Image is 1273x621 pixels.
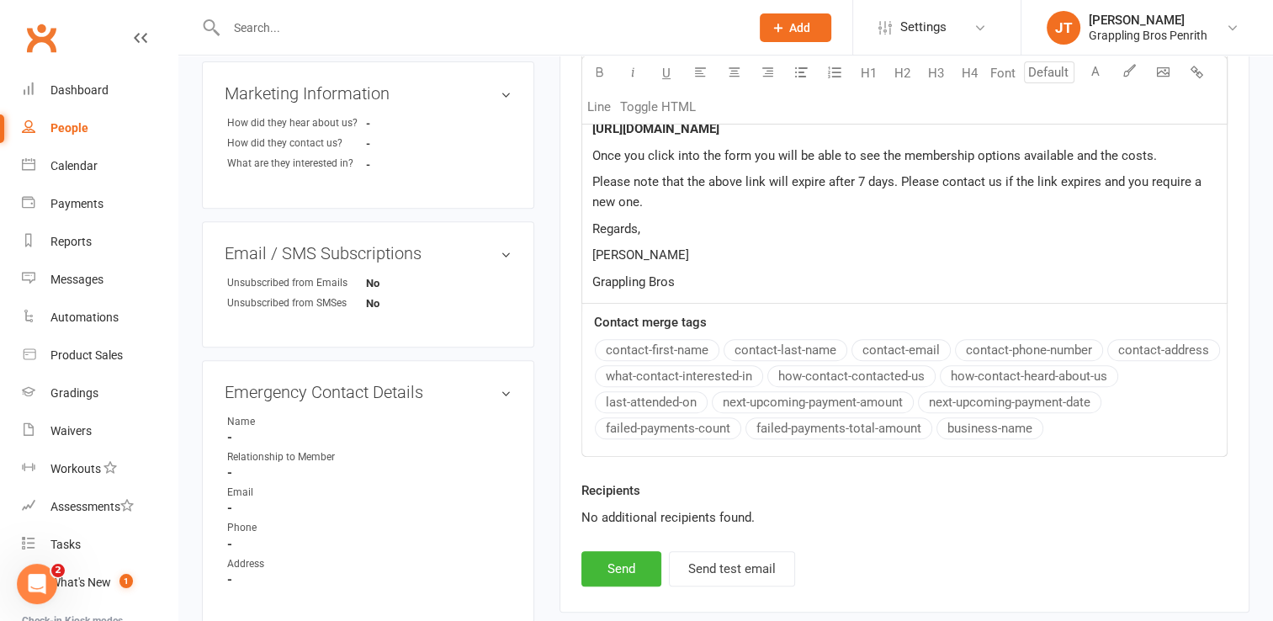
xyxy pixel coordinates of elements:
button: contact-first-name [595,339,719,361]
button: how-contact-contacted-us [767,365,936,387]
div: Email [227,485,366,501]
button: failed-payments-total-amount [745,417,932,439]
span: 1 [119,574,133,588]
a: Assessments [22,488,178,526]
button: Toggle HTML [616,90,700,124]
div: Grappling Bros Penrith [1089,28,1207,43]
div: Gradings [50,386,98,400]
button: Send test email [669,551,795,586]
button: A [1079,56,1112,90]
div: Calendar [50,159,98,172]
span: U [662,66,671,81]
h3: Email / SMS Subscriptions [225,244,512,263]
div: How did they hear about us? [227,115,366,131]
a: Payments [22,185,178,223]
button: Line [582,90,616,124]
div: People [50,121,88,135]
a: Gradings [22,374,178,412]
div: What's New [50,576,111,589]
a: Calendar [22,147,178,185]
a: Dashboard [22,72,178,109]
button: failed-payments-count [595,417,741,439]
strong: - [366,117,463,130]
button: H2 [885,56,919,90]
input: Default [1024,61,1074,83]
div: Messages [50,273,103,286]
a: Tasks [22,526,178,564]
strong: - [227,430,512,445]
button: Add [760,13,831,42]
span: Settings [900,8,947,46]
span: Regards, [592,221,640,236]
button: H4 [952,56,986,90]
button: contact-last-name [724,339,847,361]
h3: Emergency Contact Details [225,383,512,401]
div: Unsubscribed from SMSes [227,295,366,311]
div: Product Sales [50,348,123,362]
button: business-name [936,417,1043,439]
strong: - [366,158,463,171]
strong: No [366,297,463,310]
span: Once you click into the form you will be able to see the membership options available and the costs. [592,148,1157,163]
div: Address [227,556,366,572]
div: Tasks [50,538,81,551]
button: H3 [919,56,952,90]
div: How did they contact us? [227,135,366,151]
button: last-attended-on [595,391,708,413]
input: Search... [221,16,738,40]
span: Please note that the above link will expire after 7 days. Please contact us if the link expires a... [592,174,1205,210]
button: Send [581,551,661,586]
div: Waivers [50,424,92,438]
div: Reports [50,235,92,248]
a: People [22,109,178,147]
button: contact-address [1107,339,1220,361]
label: Recipients [581,480,640,501]
strong: - [227,572,512,587]
div: No additional recipients found. [581,507,1228,528]
div: What are they interested in? [227,156,366,172]
a: Reports [22,223,178,261]
a: Waivers [22,412,178,450]
div: Automations [50,310,119,324]
button: contact-email [851,339,951,361]
div: Relationship to Member [227,449,366,465]
div: Payments [50,197,103,210]
a: Clubworx [20,17,62,59]
button: what-contact-interested-in [595,365,763,387]
button: U [650,56,683,90]
div: JT [1047,11,1080,45]
iframe: Intercom live chat [17,564,57,604]
a: Automations [22,299,178,337]
button: next-upcoming-payment-date [918,391,1101,413]
div: Name [227,414,366,430]
div: Unsubscribed from Emails [227,275,366,291]
strong: - [227,537,512,552]
button: contact-phone-number [955,339,1103,361]
div: Assessments [50,500,134,513]
span: 2 [51,564,65,577]
button: Font [986,56,1020,90]
button: how-contact-heard-about-us [940,365,1118,387]
label: Contact merge tags [594,312,707,332]
span: Grappling Bros [592,274,675,289]
span: Add [789,21,810,34]
a: Messages [22,261,178,299]
h3: Marketing Information [225,84,512,103]
strong: - [227,501,512,516]
a: Product Sales [22,337,178,374]
div: Dashboard [50,83,109,97]
a: What's New1 [22,564,178,602]
button: next-upcoming-payment-amount [712,391,914,413]
strong: - [227,465,512,480]
span: [URL][DOMAIN_NAME] [592,121,719,136]
strong: No [366,277,463,289]
strong: - [366,137,463,150]
span: [PERSON_NAME] [592,247,689,263]
div: Workouts [50,462,101,475]
button: H1 [851,56,885,90]
div: Phone [227,520,366,536]
div: [PERSON_NAME] [1089,13,1207,28]
a: Workouts [22,450,178,488]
